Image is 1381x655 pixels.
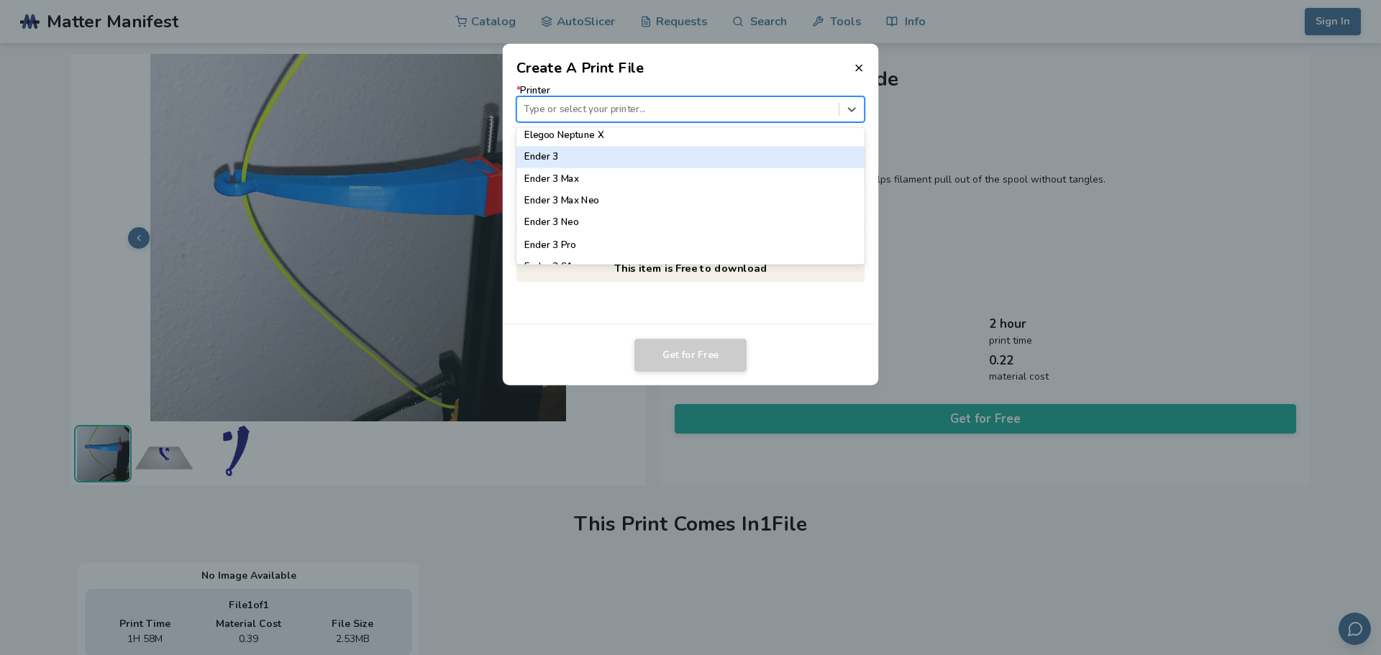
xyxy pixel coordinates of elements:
[516,212,865,234] div: Ender 3 Neo
[516,124,865,146] div: Elegoo Neptune X
[516,146,865,168] div: Ender 3
[516,190,865,211] div: Ender 3 Max Neo
[634,339,747,372] button: Get for Free
[516,168,865,190] div: Ender 3 Max
[516,254,865,282] p: This item is Free to download
[516,234,865,255] div: Ender 3 Pro
[516,86,865,122] label: Printer
[516,256,865,278] div: Ender 3 S1
[516,58,644,78] h2: Create A Print File
[524,104,527,114] input: *PrinterType or select your printer...Elegoo Neptune 3 ProElegoo Neptune 4Elegoo Neptune 4 MaxEle...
